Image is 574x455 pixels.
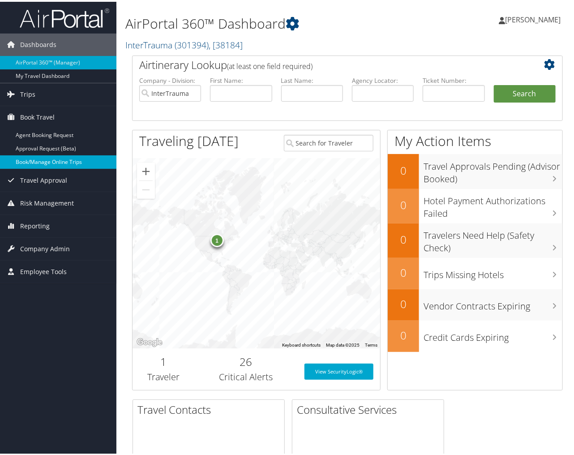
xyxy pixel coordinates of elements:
[135,335,164,347] img: Google
[304,362,373,378] a: View SecurityLogic®
[388,263,419,279] h2: 0
[20,32,56,54] span: Dashboards
[125,37,243,49] a: InterTrauma
[499,4,570,31] a: [PERSON_NAME]
[139,56,520,71] h2: Airtinerary Lookup
[20,213,50,236] span: Reporting
[139,369,188,382] h3: Traveler
[388,222,562,256] a: 0Travelers Need Help (Safety Check)
[424,294,562,311] h3: Vendor Contracts Expiring
[424,223,562,253] h3: Travelers Need Help (Safety Check)
[139,74,201,83] label: Company - Division:
[284,133,373,150] input: Search for Traveler
[388,161,419,176] h2: 0
[282,340,321,347] button: Keyboard shortcuts
[388,288,562,319] a: 0Vendor Contracts Expiring
[424,325,562,342] h3: Credit Cards Expiring
[139,352,188,368] h2: 1
[388,230,419,245] h2: 0
[210,232,224,245] div: 1
[20,82,35,104] span: Trips
[125,13,421,31] h1: AirPortal 360™ Dashboard
[135,335,164,347] a: Open this area in Google Maps (opens a new window)
[20,104,55,127] span: Book Travel
[175,37,209,49] span: ( 301394 )
[365,341,377,346] a: Terms (opens in new tab)
[423,74,484,83] label: Ticket Number:
[20,259,67,281] span: Employee Tools
[227,60,313,69] span: (at least one field required)
[388,130,562,149] h1: My Action Items
[388,319,562,350] a: 0Credit Cards Expiring
[137,179,155,197] button: Zoom out
[388,152,562,187] a: 0Travel Approvals Pending (Advisor Booked)
[352,74,414,83] label: Agency Locator:
[424,262,562,279] h3: Trips Missing Hotels
[20,167,67,190] span: Travel Approval
[388,256,562,288] a: 0Trips Missing Hotels
[201,352,291,368] h2: 26
[388,187,562,222] a: 0Hotel Payment Authorizations Failed
[20,236,70,258] span: Company Admin
[137,161,155,179] button: Zoom in
[494,83,556,101] button: Search
[388,295,419,310] h2: 0
[137,400,284,416] h2: Travel Contacts
[20,190,74,213] span: Risk Management
[297,400,444,416] h2: Consultative Services
[20,6,109,27] img: airportal-logo.png
[326,341,360,346] span: Map data ©2025
[139,130,239,149] h1: Traveling [DATE]
[505,13,561,23] span: [PERSON_NAME]
[209,37,243,49] span: , [ 38184 ]
[210,74,272,83] label: First Name:
[281,74,343,83] label: Last Name:
[388,326,419,341] h2: 0
[388,196,419,211] h2: 0
[424,154,562,184] h3: Travel Approvals Pending (Advisor Booked)
[201,369,291,382] h3: Critical Alerts
[424,189,562,218] h3: Hotel Payment Authorizations Failed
